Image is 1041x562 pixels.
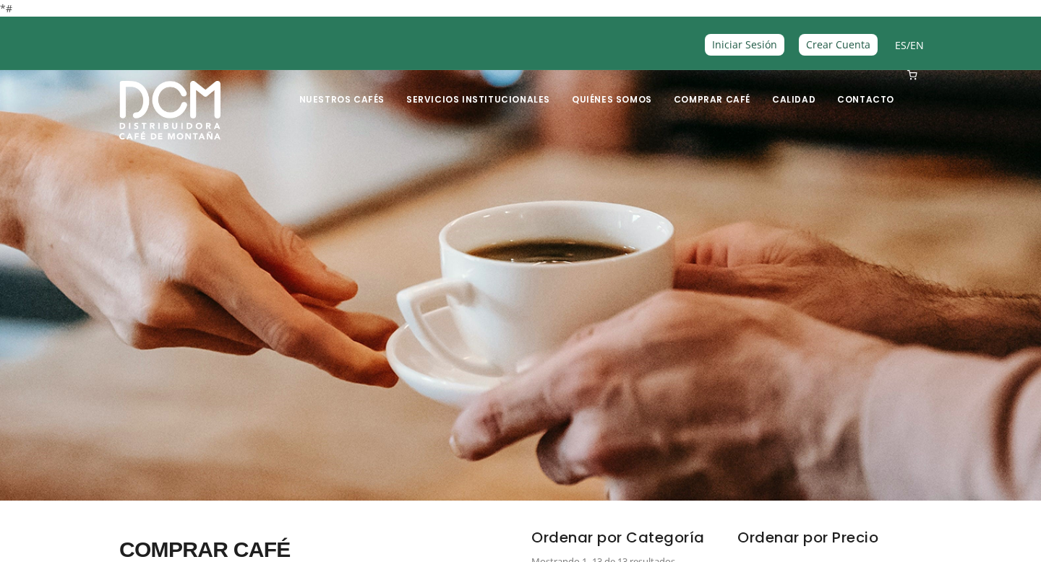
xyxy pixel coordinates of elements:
a: Iniciar Sesión [705,34,784,55]
a: Nuestros Cafés [291,72,393,105]
a: EN [910,38,924,52]
a: ES [895,38,907,52]
a: Comprar Café [665,72,759,105]
a: Quiénes Somos [563,72,661,105]
a: Calidad [763,72,824,105]
h6: Ordenar por Categoría [531,522,716,553]
a: Contacto [828,72,903,105]
a: Servicios Institucionales [398,72,559,105]
span: / [895,37,924,53]
h6: Ordenar por Precio [737,522,922,553]
a: Crear Cuenta [799,34,878,55]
